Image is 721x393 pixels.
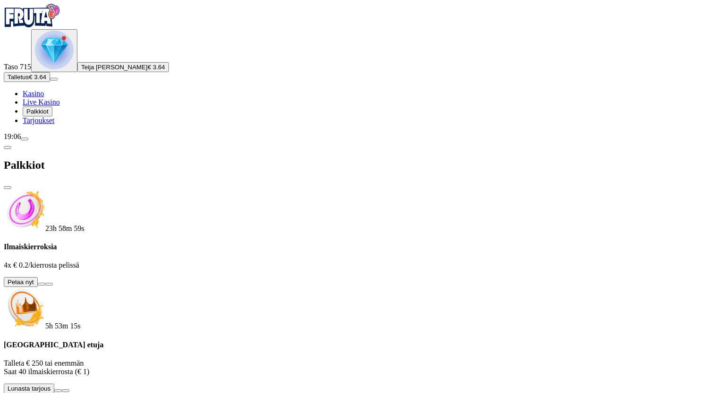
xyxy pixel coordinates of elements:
span: Pelaa nyt [8,278,34,286]
a: Tarjoukset [23,116,54,124]
a: Fruta [4,21,60,29]
button: level unlocked [31,29,77,72]
button: menu [50,78,58,81]
button: Talletusplus icon€ 3.64 [4,72,50,82]
a: Live Kasino [23,98,60,106]
img: Deposit bonus icon [4,287,45,328]
span: Taso 715 [4,63,31,71]
button: info [45,283,53,286]
button: Teija [PERSON_NAME]€ 3.64 [77,62,169,72]
span: Talletus [8,74,29,81]
nav: Main menu [4,90,717,125]
h4: [GEOGRAPHIC_DATA] etuja [4,341,717,349]
span: countdown [45,322,81,330]
span: Teija [PERSON_NAME] [81,64,148,71]
img: level unlocked [35,31,74,69]
button: chevron-left icon [4,146,11,149]
button: Palkkiot [23,106,52,116]
p: Talleta € 250 tai enemmän Saat 40 ilmaiskierrosta (€ 1) [4,359,717,376]
span: Lunasta tarjous [8,385,50,392]
button: menu [21,138,28,140]
span: Palkkiot [26,108,49,115]
span: € 3.64 [148,64,165,71]
p: 4x € 0.2/kierrosta pelissä [4,261,717,270]
span: 19:06 [4,132,21,140]
span: € 3.64 [29,74,46,81]
h2: Palkkiot [4,159,717,172]
span: countdown [45,224,84,232]
nav: Primary [4,4,717,125]
a: Kasino [23,90,44,98]
button: Pelaa nyt [4,277,38,287]
img: Freespins bonus icon [4,189,45,231]
img: Fruta [4,4,60,27]
h4: Ilmaiskierroksia [4,243,717,251]
button: info [62,389,69,392]
button: close [4,186,11,189]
